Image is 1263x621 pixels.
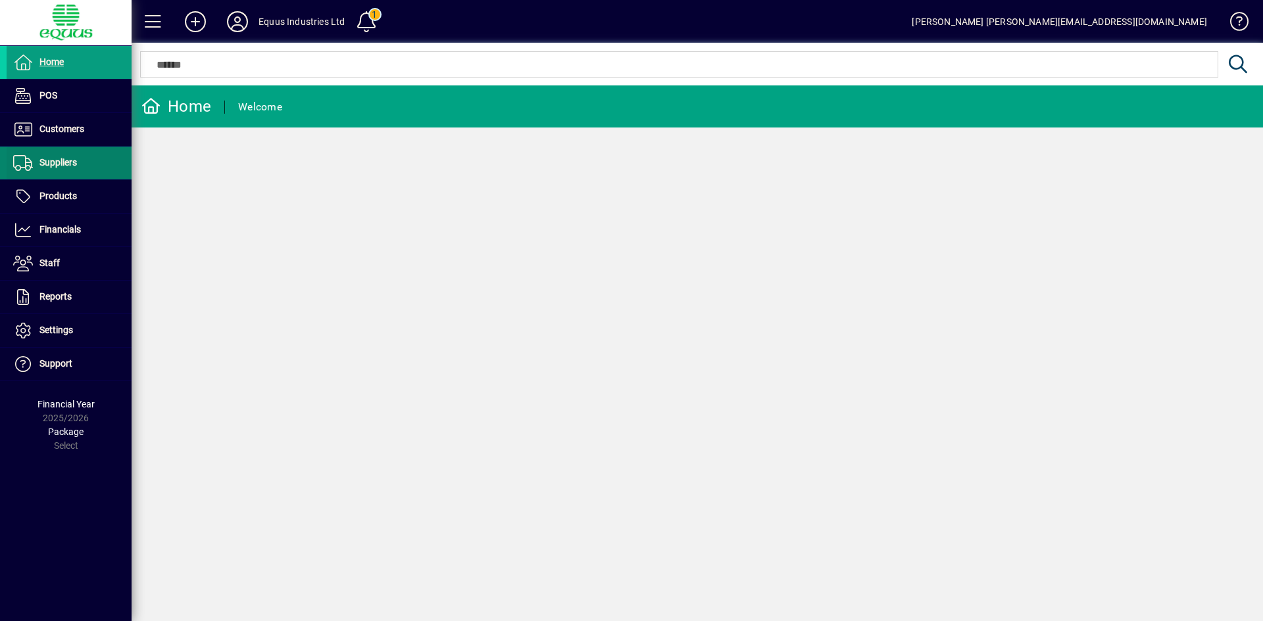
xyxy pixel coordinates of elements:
[39,358,72,369] span: Support
[7,314,132,347] a: Settings
[174,10,216,34] button: Add
[7,247,132,280] a: Staff
[7,281,132,313] a: Reports
[39,191,77,201] span: Products
[48,426,84,437] span: Package
[39,291,72,302] span: Reports
[39,157,77,168] span: Suppliers
[7,348,132,380] a: Support
[39,57,64,67] span: Home
[912,11,1207,32] div: [PERSON_NAME] [PERSON_NAME][EMAIL_ADDRESS][DOMAIN_NAME]
[141,96,211,117] div: Home
[39,325,73,335] span: Settings
[39,258,60,268] span: Staff
[1220,3,1247,45] a: Knowledge Base
[7,80,132,112] a: POS
[238,97,282,118] div: Welcome
[7,180,132,213] a: Products
[7,113,132,146] a: Customers
[7,147,132,179] a: Suppliers
[37,399,95,409] span: Financial Year
[39,124,84,134] span: Customers
[39,224,81,235] span: Financials
[216,10,259,34] button: Profile
[259,11,345,32] div: Equus Industries Ltd
[7,214,132,246] a: Financials
[39,90,57,101] span: POS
